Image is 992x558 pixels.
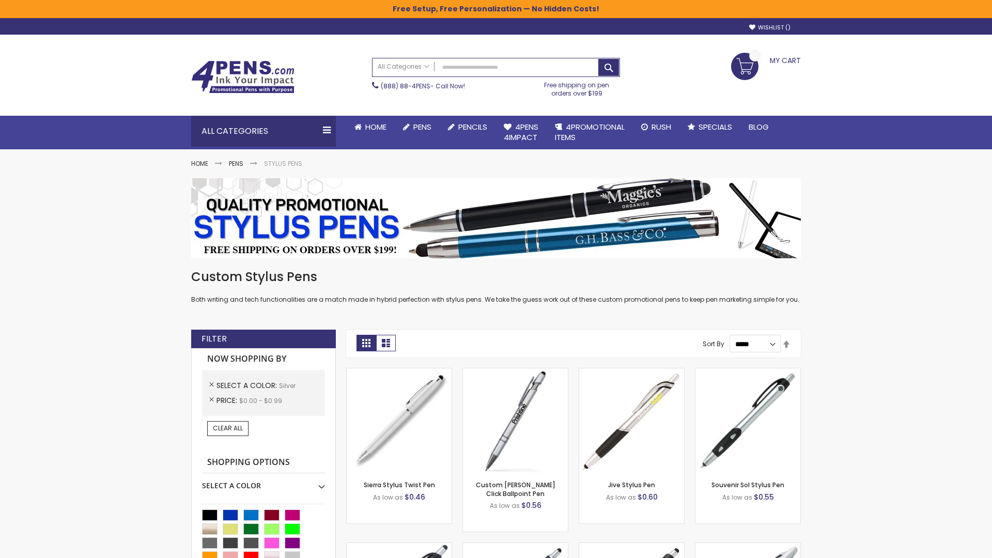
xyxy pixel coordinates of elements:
[381,82,430,90] a: (888) 88-4PENS
[405,492,425,502] span: $0.46
[346,116,395,138] a: Home
[216,395,239,406] span: Price
[264,159,302,168] strong: Stylus Pens
[504,121,538,143] span: 4Pens 4impact
[458,121,487,132] span: Pencils
[279,381,296,390] span: Silver
[695,542,800,551] a: Twist Highlighter-Pen Stylus Combo-Silver
[490,501,520,510] span: As low as
[191,159,208,168] a: Home
[347,542,452,551] a: React Stylus Grip Pen-Silver
[754,492,774,502] span: $0.55
[679,116,740,138] a: Specials
[652,121,671,132] span: Rush
[365,121,386,132] span: Home
[202,473,325,491] div: Select A Color
[555,121,625,143] span: 4PROMOTIONAL ITEMS
[202,348,325,370] strong: Now Shopping by
[395,116,440,138] a: Pens
[495,116,547,149] a: 4Pens4impact
[239,396,282,405] span: $0.00 - $0.99
[378,63,429,71] span: All Categories
[202,333,227,345] strong: Filter
[440,116,495,138] a: Pencils
[364,481,435,489] a: Sierra Stylus Twist Pen
[463,542,568,551] a: Epiphany Stylus Pens-Silver
[229,159,243,168] a: Pens
[740,116,777,138] a: Blog
[695,368,800,473] img: Souvenir Sol Stylus Pen-Silver
[191,116,336,147] div: All Categories
[703,339,724,348] label: Sort By
[521,500,541,510] span: $0.56
[579,368,684,473] img: Jive Stylus Pen-Silver
[749,24,791,32] a: Wishlist
[413,121,431,132] span: Pens
[476,481,555,498] a: Custom [PERSON_NAME] Click Ballpoint Pen
[373,58,435,75] a: All Categories
[213,424,243,432] span: Clear All
[463,368,568,473] img: Custom Alex II Click Ballpoint Pen-Silver
[579,368,684,377] a: Jive Stylus Pen-Silver
[216,380,279,391] span: Select A Color
[207,421,249,436] a: Clear All
[191,60,295,94] img: 4Pens Custom Pens and Promotional Products
[711,481,784,489] a: Souvenir Sol Stylus Pen
[638,492,658,502] span: $0.60
[606,493,636,502] span: As low as
[699,121,732,132] span: Specials
[347,368,452,377] a: Stypen-35-Silver
[191,178,801,258] img: Stylus Pens
[695,368,800,377] a: Souvenir Sol Stylus Pen-Silver
[579,542,684,551] a: Souvenir® Emblem Stylus Pen-Silver
[722,493,752,502] span: As low as
[373,493,403,502] span: As low as
[463,368,568,377] a: Custom Alex II Click Ballpoint Pen-Silver
[608,481,655,489] a: Jive Stylus Pen
[749,121,769,132] span: Blog
[191,269,801,285] h1: Custom Stylus Pens
[191,269,801,304] div: Both writing and tech functionalities are a match made in hybrid perfection with stylus pens. We ...
[547,116,633,149] a: 4PROMOTIONALITEMS
[633,116,679,138] a: Rush
[534,77,621,98] div: Free shipping on pen orders over $199
[347,368,452,473] img: Stypen-35-Silver
[202,452,325,474] strong: Shopping Options
[381,82,465,90] span: - Call Now!
[357,335,376,351] strong: Grid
